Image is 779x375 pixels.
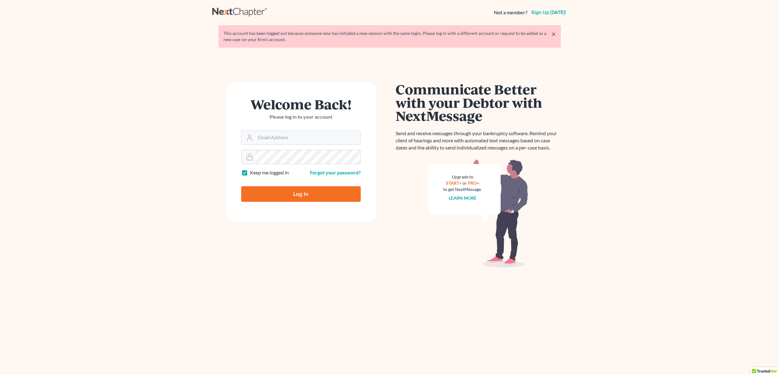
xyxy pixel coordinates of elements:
h1: Communicate Better with your Debtor with NextMessage [396,83,561,122]
a: Forgot your password? [310,169,361,175]
a: START+ [446,180,462,186]
strong: Not a member? [494,9,528,16]
input: Log In [241,186,361,202]
img: nextmessage_bg-59042aed3d76b12b5cd301f8e5b87938c9018125f34e5fa2b7a6b67550977c72.svg [429,159,528,268]
label: Keep me logged in [250,169,289,176]
a: Learn more [449,195,476,201]
a: Sign up [DATE]! [530,10,567,15]
div: This account has been logged out because someone new has initiated a new session with the same lo... [223,30,556,43]
div: to get NextMessage. [443,186,482,192]
a: PRO+ [468,180,479,186]
a: × [551,30,556,38]
div: Upgrade to [443,174,482,180]
input: Email Address [256,131,360,145]
p: Send and receive messages through your bankruptcy software. Remind your client of hearings and mo... [396,130,561,151]
span: or [462,180,467,186]
p: Please log in to your account [241,113,361,121]
h1: Welcome Back! [241,97,361,111]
